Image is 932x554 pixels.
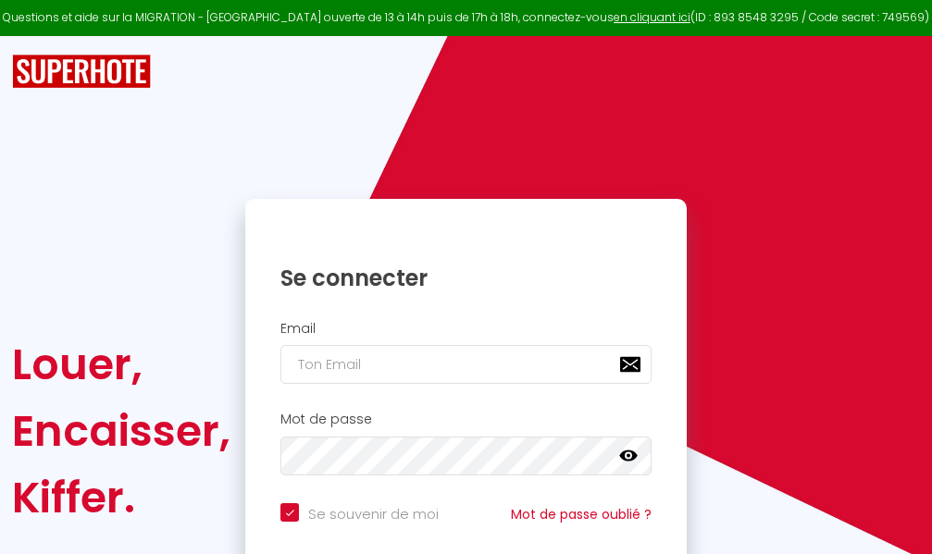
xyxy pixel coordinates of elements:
h2: Email [280,321,652,337]
a: Mot de passe oublié ? [511,505,652,523]
h2: Mot de passe [280,412,652,427]
img: SuperHote logo [12,55,151,89]
input: Ton Email [280,345,652,384]
div: Louer, [12,331,230,398]
h1: Se connecter [280,264,652,292]
div: Kiffer. [12,464,230,531]
a: en cliquant ici [614,9,690,25]
div: Encaisser, [12,398,230,464]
